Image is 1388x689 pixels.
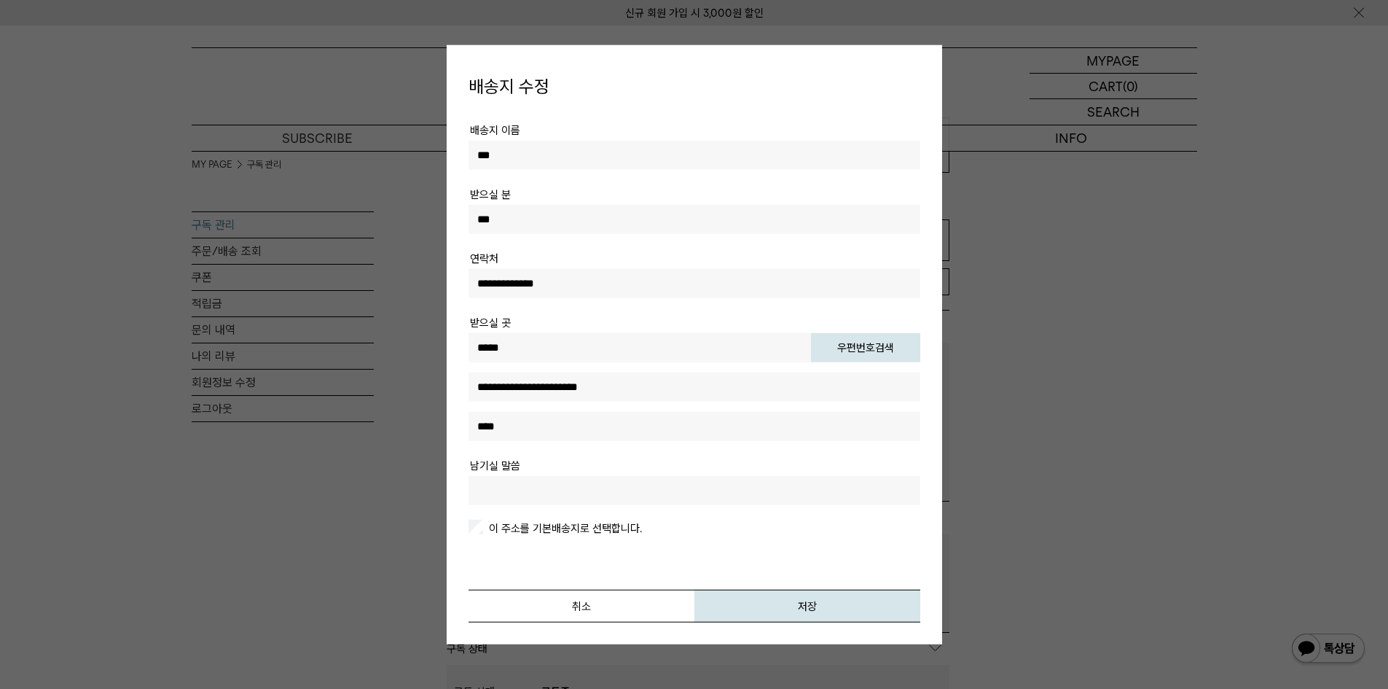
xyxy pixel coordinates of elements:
label: 이 주소를 기본배송지로 선택합니다. [486,522,642,535]
button: 우편번호검색 [811,333,920,362]
span: 연락처 [470,252,498,265]
span: 받으실 분 [470,188,511,201]
h1: 배송지 수정 [468,66,920,106]
th: 남기실 말씀 [470,457,520,475]
span: 받으실 곳 [470,316,511,330]
span: 배송지 이름 [470,124,520,137]
button: 취소 [468,590,694,623]
button: 저장 [694,590,920,623]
